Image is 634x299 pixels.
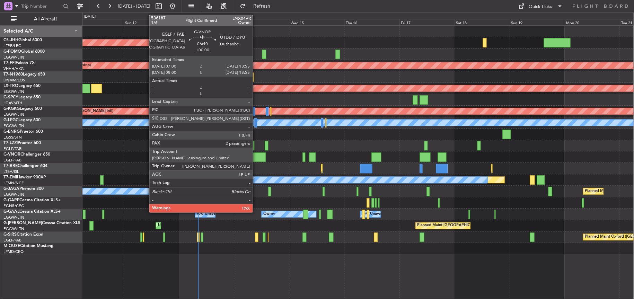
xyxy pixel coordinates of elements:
[3,61,35,65] a: T7-FFIFalcon 7X
[3,50,45,54] a: G-FOMOGlobal 6000
[3,146,21,151] a: EGLF/FAB
[3,164,18,168] span: T7-BRE
[3,244,20,248] span: M-OUSE
[3,192,24,197] a: EGGW/LTN
[3,38,42,42] a: CS-JHHGlobal 6000
[18,17,73,21] span: All Aircraft
[69,19,124,25] div: Sat 11
[247,4,276,9] span: Refresh
[399,19,455,25] div: Fri 17
[124,19,179,25] div: Sun 12
[3,244,54,248] a: M-OUSECitation Mustang
[3,89,24,94] a: EGGW/LTN
[3,238,21,243] a: EGLF/FAB
[3,84,18,88] span: LX-TRO
[289,19,344,25] div: Wed 15
[3,50,21,54] span: G-FOMO
[3,203,24,209] a: EGNR/CEG
[197,209,226,219] div: A/C Unavailable
[3,66,24,71] a: VHHH/HKG
[3,232,43,237] a: G-SIRSCitation Excel
[179,19,234,25] div: Mon 13
[3,123,24,129] a: EGGW/LTN
[234,19,289,25] div: Tue 14
[3,210,61,214] a: G-GAALCessna Citation XLS+
[3,181,24,186] a: LFMN/NCE
[3,226,24,231] a: EGGW/LTN
[3,215,24,220] a: EGGW/LTN
[3,38,18,42] span: CS-JHH
[3,72,45,77] a: T7-N1960Legacy 650
[3,130,43,134] a: G-ENRGPraetor 600
[8,14,75,25] button: All Aircraft
[84,14,96,20] div: [DATE]
[3,198,61,202] a: G-GARECessna Citation XLS+
[3,198,19,202] span: G-GARE
[3,141,41,145] a: T7-LZZIPraetor 600
[237,1,278,12] button: Refresh
[3,84,41,88] a: LX-TROLegacy 650
[3,141,18,145] span: T7-LZZI
[344,19,399,25] div: Thu 16
[3,169,19,174] a: LTBA/ISL
[3,118,18,122] span: G-LEGC
[3,112,24,117] a: EGGW/LTN
[3,61,16,65] span: T7-FFI
[118,3,150,9] span: [DATE] - [DATE]
[3,130,20,134] span: G-ENRG
[565,19,620,25] div: Mon 20
[455,19,510,25] div: Sat 18
[3,43,21,49] a: LFPB/LBG
[3,95,41,99] a: G-SPCYLegacy 650
[3,164,47,168] a: T7-BREChallenger 604
[3,107,42,111] a: G-KGKGLegacy 600
[3,107,20,111] span: G-KGKG
[3,175,46,179] a: T7-EMIHawker 900XP
[3,158,21,163] a: EGLF/FAB
[417,220,526,231] div: Planned Maint [GEOGRAPHIC_DATA] ([GEOGRAPHIC_DATA])
[3,55,24,60] a: EGGW/LTN
[3,232,17,237] span: G-SIRS
[3,249,24,254] a: LFMD/CEQ
[362,209,391,219] div: A/C Unavailable
[3,210,19,214] span: G-GAAL
[263,209,275,219] div: Owner
[3,95,18,99] span: G-SPCY
[21,1,61,11] input: Trip Number
[3,221,42,225] span: G-[PERSON_NAME]
[3,187,19,191] span: G-JAGA
[208,175,224,185] div: No Crew
[510,19,565,25] div: Sun 19
[3,187,44,191] a: G-JAGAPhenom 300
[3,72,23,77] span: T7-N1960
[3,175,17,179] span: T7-EMI
[3,78,25,83] a: DNMM/LOS
[3,152,20,157] span: G-VNOR
[3,100,22,106] a: LGAV/ATH
[3,152,50,157] a: G-VNORChallenger 650
[192,83,244,94] div: Planned Maint Riga (Riga Intl)
[3,221,80,225] a: G-[PERSON_NAME]Cessna Citation XLS
[3,135,22,140] a: EGSS/STN
[529,3,552,10] div: Quick Links
[3,118,41,122] a: G-LEGCLegacy 600
[515,1,566,12] button: Quick Links
[158,220,272,231] div: Unplanned Maint [GEOGRAPHIC_DATA] ([GEOGRAPHIC_DATA])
